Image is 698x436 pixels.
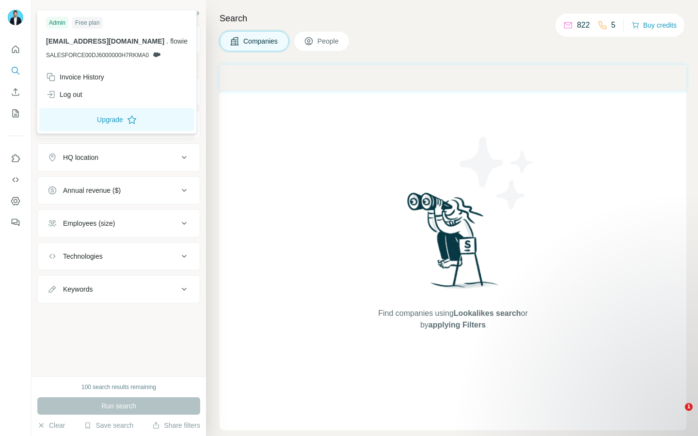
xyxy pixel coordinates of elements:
h4: Search [220,12,686,25]
span: People [317,36,340,46]
div: Annual revenue ($) [63,186,121,195]
button: Clear [37,420,65,430]
button: Search [8,62,23,79]
button: Keywords [38,278,200,301]
img: Avatar [8,10,23,25]
p: 822 [577,19,590,31]
button: Share filters [152,420,200,430]
span: applying Filters [428,321,486,329]
iframe: Banner [220,65,686,91]
button: Enrich CSV [8,83,23,101]
img: Surfe Illustration - Woman searching with binoculars [403,190,504,298]
span: [EMAIL_ADDRESS][DOMAIN_NAME] [46,37,164,45]
button: Upgrade [39,108,194,131]
div: Employees (size) [63,218,115,228]
button: Use Surfe API [8,171,23,188]
span: Companies [243,36,279,46]
button: Dashboard [8,192,23,210]
div: Keywords [63,284,93,294]
img: Surfe Illustration - Stars [453,129,540,217]
button: Feedback [8,214,23,231]
span: flowie [170,37,188,45]
button: Use Surfe on LinkedIn [8,150,23,167]
div: New search [37,9,68,17]
button: Quick start [8,41,23,58]
button: Technologies [38,245,200,268]
span: SALESFORCE00DJ6000000H7RKMA0 [46,51,149,60]
button: My lists [8,105,23,122]
div: Admin [46,17,68,29]
button: Employees (size) [38,212,200,235]
div: 100 search results remaining [81,383,156,391]
button: Annual revenue ($) [38,179,200,202]
button: Save search [84,420,133,430]
button: Buy credits [632,18,677,32]
div: Log out [46,90,82,99]
iframe: Intercom live chat [665,403,688,426]
span: 1 [685,403,693,411]
button: Hide [169,6,206,20]
div: Invoice History [46,72,104,82]
button: HQ location [38,146,200,169]
span: Lookalikes search [454,309,521,317]
div: Technologies [63,251,103,261]
div: Free plan [72,17,103,29]
span: . [166,37,168,45]
div: HQ location [63,153,98,162]
p: 5 [611,19,616,31]
span: Find companies using or by [375,308,530,331]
